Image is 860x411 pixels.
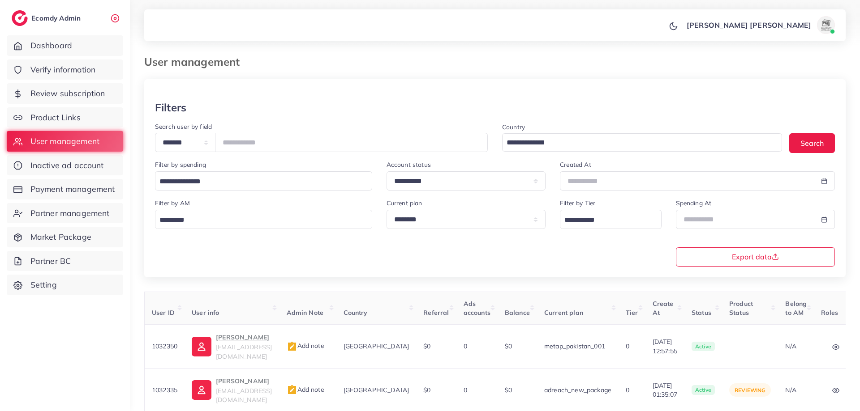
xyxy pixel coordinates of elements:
h2: Ecomdy Admin [31,14,83,22]
div: Search for option [502,133,782,152]
a: [PERSON_NAME][EMAIL_ADDRESS][DOMAIN_NAME] [192,332,272,361]
span: User ID [152,309,175,317]
img: admin_note.cdd0b510.svg [287,341,297,352]
span: $0 [505,342,512,350]
input: Search for option [561,213,649,227]
label: Filter by Tier [560,199,595,208]
span: Tier [626,309,638,317]
span: User management [30,136,99,147]
label: Country [502,123,525,131]
span: active [692,385,715,395]
span: Admin Note [287,309,324,317]
span: [EMAIL_ADDRESS][DOMAIN_NAME] [216,343,272,360]
a: Verify information [7,59,123,80]
span: adreach_new_package [544,386,611,394]
label: Created At [560,160,591,169]
span: Country [344,309,368,317]
span: [EMAIL_ADDRESS][DOMAIN_NAME] [216,387,272,404]
input: Search for option [156,175,361,189]
span: [DATE] 01:35:07 [653,381,677,399]
span: 0 [464,386,467,394]
span: N/A [785,386,796,394]
label: Account status [387,160,431,169]
span: $0 [505,386,512,394]
a: Market Package [7,227,123,247]
div: Search for option [155,171,372,191]
span: Belong to AM [785,300,807,317]
label: Filter by spending [155,160,206,169]
a: [PERSON_NAME][EMAIL_ADDRESS][DOMAIN_NAME] [192,376,272,405]
span: Payment management [30,183,115,195]
span: Balance [505,309,530,317]
button: Search [789,133,835,153]
span: Partner BC [30,255,71,267]
button: Export data [676,247,835,267]
div: Search for option [155,210,372,229]
span: Product Links [30,112,81,123]
img: ic-user-info.36bf1079.svg [192,380,211,400]
span: reviewing [735,387,765,394]
span: Create At [653,300,674,317]
label: Current plan [387,199,422,208]
span: 0 [626,386,629,394]
span: active [692,342,715,352]
img: logo [12,10,28,26]
span: 1032350 [152,342,177,350]
span: Setting [30,279,57,291]
span: User info [192,309,219,317]
span: 0 [464,342,467,350]
span: $0 [423,386,430,394]
span: Dashboard [30,40,72,51]
a: Dashboard [7,35,123,56]
label: Spending At [676,199,712,208]
span: Partner management [30,208,110,219]
input: Search for option [156,213,361,227]
span: Product Status [729,300,753,317]
p: [PERSON_NAME] [216,376,272,386]
span: [GEOGRAPHIC_DATA] [344,386,409,394]
a: Partner management [7,203,123,224]
span: metap_pakistan_001 [544,342,605,350]
span: 1032335 [152,386,177,394]
a: Product Links [7,107,123,128]
p: [PERSON_NAME] [216,332,272,343]
span: Market Package [30,231,91,243]
span: Add note [287,342,324,350]
span: Export data [732,253,779,260]
a: [PERSON_NAME] [PERSON_NAME]avatar [682,16,838,34]
span: Ads accounts [464,300,490,317]
h3: Filters [155,101,186,114]
span: Review subscription [30,88,105,99]
a: logoEcomdy Admin [12,10,83,26]
span: Roles [821,309,838,317]
span: Verify information [30,64,96,76]
a: Setting [7,275,123,295]
a: Inactive ad account [7,155,123,176]
img: avatar [817,16,835,34]
span: [DATE] 12:57:55 [653,337,677,356]
span: $0 [423,342,430,350]
h3: User management [144,55,247,68]
label: Search user by field [155,122,212,131]
span: [GEOGRAPHIC_DATA] [344,342,409,350]
img: admin_note.cdd0b510.svg [287,385,297,395]
p: [PERSON_NAME] [PERSON_NAME] [687,20,811,30]
span: Referral [423,309,449,317]
div: Search for option [560,210,661,229]
a: Payment management [7,179,123,199]
span: Add note [287,386,324,394]
a: Partner BC [7,251,123,271]
img: ic-user-info.36bf1079.svg [192,337,211,356]
span: 0 [626,342,629,350]
span: N/A [785,342,796,350]
span: Current plan [544,309,583,317]
span: Inactive ad account [30,160,104,171]
a: Review subscription [7,83,123,104]
a: User management [7,131,123,152]
span: Status [692,309,711,317]
input: Search for option [503,136,770,150]
label: Filter by AM [155,199,190,208]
